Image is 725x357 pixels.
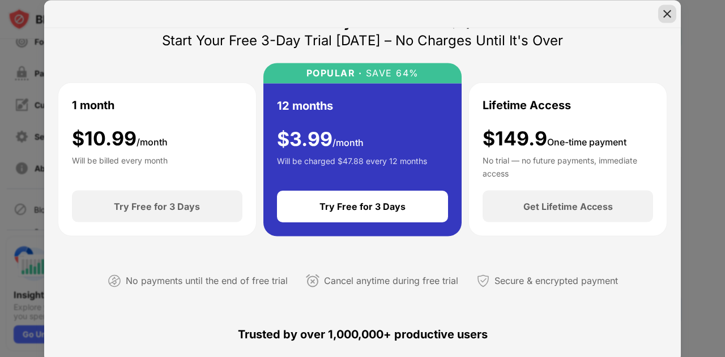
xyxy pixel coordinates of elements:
div: Secure & encrypted payment [494,273,618,289]
div: Lifetime Access [483,96,571,113]
img: secured-payment [476,274,490,287]
div: $ 10.99 [72,127,168,150]
div: Try Free for 3 Days [319,201,406,213]
div: No payments until the end of free trial [126,273,288,289]
span: /month [137,136,168,147]
span: One-time payment [547,136,626,147]
div: $ 3.99 [277,127,364,150]
img: cancel-anytime [306,274,319,287]
div: 12 months [277,97,333,114]
div: SAVE 64% [362,67,419,78]
div: No trial — no future payments, immediate access [483,154,653,177]
div: Cancel anytime during free trial [324,273,458,289]
div: Start Your Free 3-Day Trial [DATE] – No Charges Until It's Over [162,31,563,49]
div: Will be charged $47.88 every 12 months [277,155,427,178]
div: 1 month [72,96,114,113]
div: POPULAR · [306,67,362,78]
span: /month [332,136,364,148]
div: Try Free for 3 Days [114,201,200,212]
div: Get Lifetime Access [523,201,613,212]
img: not-paying [108,274,121,287]
div: Will be billed every month [72,154,168,177]
div: $149.9 [483,127,626,150]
